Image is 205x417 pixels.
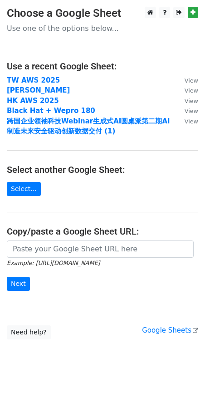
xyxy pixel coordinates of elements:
a: 跨国企业领袖科技Webinar生成式AI圆桌派第二期AI制造未来安全驱动创新数据交付 (1) [7,117,170,136]
a: View [176,107,198,115]
h4: Copy/paste a Google Sheet URL: [7,226,198,237]
small: Example: [URL][DOMAIN_NAME] [7,260,100,266]
small: View [185,77,198,84]
a: Select... [7,182,41,196]
input: Paste your Google Sheet URL here [7,240,194,258]
a: View [176,86,198,94]
h4: Use a recent Google Sheet: [7,61,198,72]
small: View [185,87,198,94]
a: View [176,97,198,105]
a: Need help? [7,325,51,339]
h3: Choose a Google Sheet [7,7,198,20]
a: Black Hat + Wepro 180 [7,107,95,115]
a: TW AWS 2025 [7,76,60,84]
small: View [185,98,198,104]
h4: Select another Google Sheet: [7,164,198,175]
a: View [176,117,198,125]
small: View [185,118,198,125]
p: Use one of the options below... [7,24,198,33]
a: HK AWS 2025 [7,97,59,105]
a: Google Sheets [142,326,198,334]
a: [PERSON_NAME] [7,86,70,94]
small: View [185,108,198,114]
input: Next [7,277,30,291]
a: View [176,76,198,84]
